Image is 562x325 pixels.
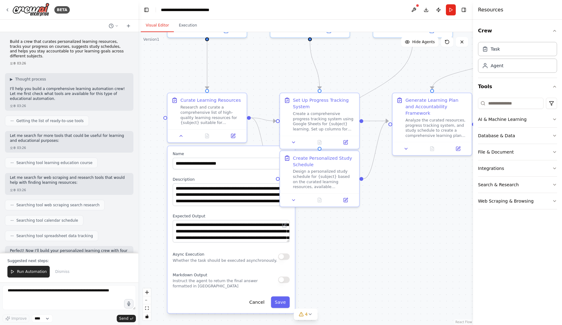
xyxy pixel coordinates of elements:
g: Edge from 28ec44c6-0486-4c38-a73d-b545fcdcc7a8 to aea36673-c3b5-4094-ac9f-e6528e271545 [251,115,276,182]
button: Click to speak your automation idea [124,299,133,308]
button: Run Automation [7,266,50,278]
div: Create a comprehensive progress tracking system using Google Sheets for {subject} learning. Set u... [293,111,355,132]
button: Open in side panel [311,27,347,35]
button: No output available [418,145,446,153]
span: Searching tool spreadsheet data tracking [16,233,93,238]
span: Hide Agents [412,39,435,44]
nav: breadcrumb [161,7,226,13]
button: zoom in [143,288,151,296]
span: Send [119,316,128,321]
button: Web Scraping & Browsing [478,193,557,209]
button: Open in side panel [334,138,356,146]
g: Edge from 2dfd5212-567b-4c27-ba9a-05920022b076 to c55b15dc-131f-4e8b-97a5-23636d23977a [363,118,388,124]
button: Hide left sidebar [142,6,151,14]
button: Send [117,315,136,322]
g: Edge from aea36673-c3b5-4094-ac9f-e6528e271545 to c55b15dc-131f-4e8b-97a5-23636d23977a [363,118,388,182]
button: 4 [294,309,318,320]
div: Analyze the curated resources, progress tracking system, and study schedule to create a comprehen... [405,117,468,138]
span: Getting the list of ready-to-use tools [16,118,84,123]
span: Thought process [15,77,46,82]
div: Research and curate a comprehensive list of high-quality learning resources for {subject} suitabl... [180,105,243,125]
div: Curate Learning Resources [180,97,241,104]
div: Design a personalized study schedule for {subject} based on the curated learning resources, avail... [293,169,355,190]
button: Visual Editor [141,19,174,32]
div: File & Document [478,149,514,155]
span: Dismiss [55,269,69,274]
button: Database & Data [478,128,557,144]
button: Open in side panel [222,132,244,140]
img: Logo [12,3,49,17]
g: Edge from 28ec44c6-0486-4c38-a73d-b545fcdcc7a8 to 2dfd5212-567b-4c27-ba9a-05920022b076 [251,115,276,124]
button: ▶Thought process [10,77,46,82]
button: No output available [194,132,221,140]
p: Let me search for more tools that could be useful for learning and educational purposes: [10,134,128,143]
button: AI & Machine Learning [478,111,557,127]
div: 오후 03:26 [10,188,128,192]
div: Curate Learning ResourcesResearch and curate a comprehensive list of high-quality learning resour... [167,93,247,143]
span: 4 [305,311,308,317]
span: Async Execution [173,252,204,257]
label: Description [173,177,290,182]
span: Run Automation [17,269,47,274]
button: Improve [2,315,29,323]
span: ▶ [10,77,13,82]
div: Version 1 [143,37,159,42]
div: Agent [491,63,503,69]
button: No output available [306,196,333,204]
div: Search & Research [478,182,519,188]
div: Create Personalized Study ScheduleDesign a personalized study schedule for {subject} based on the... [279,150,360,207]
span: Improve [11,316,27,321]
button: toggle interactivity [143,312,151,320]
button: Integrations [478,160,557,176]
button: Switch to previous chat [106,22,121,30]
div: 오후 03:26 [10,146,128,150]
div: BETA [54,6,70,14]
button: Search & Research [478,177,557,193]
button: Cancel [245,296,268,308]
span: Searching tool learning education course [16,160,92,165]
div: AI & Machine Learning [478,116,526,122]
div: Set Up Progress Tracking System [293,97,355,110]
div: Task [491,46,500,52]
p: Instruct the agent to return the final answer formatted in [GEOGRAPHIC_DATA] [173,278,278,289]
span: Searching tool calendar schedule [16,218,78,223]
g: Edge from fcc1116c-ad5d-4512-ae1f-69123b174355 to 28ec44c6-0486-4c38-a73d-b545fcdcc7a8 [204,41,210,89]
div: 오후 03:26 [10,61,128,66]
p: Perfect! Now I'll build your personalized learning crew with four specialized agents. Let me crea... [10,249,128,258]
div: React Flow controls [143,288,151,320]
h4: Resources [478,6,503,14]
button: File & Document [478,144,557,160]
p: Let me search for web scraping and research tools that would help with finding learning resources: [10,175,128,185]
p: Whether the task should be executed asynchronously. [173,258,277,263]
button: Open in side panel [413,27,450,35]
p: Suggested next steps: [7,258,131,263]
button: Crew [478,22,557,39]
button: Save [271,296,290,308]
div: Set Up Progress Tracking SystemCreate a comprehensive progress tracking system using Google Sheet... [279,93,360,149]
label: Name [173,151,290,157]
button: Hide right sidebar [459,6,468,14]
button: Tools [478,78,557,95]
div: Crew [478,39,557,78]
div: Tools [478,95,557,214]
button: Start a new chat [124,22,133,30]
div: 오후 03:26 [10,104,128,108]
button: Open in side panel [334,196,356,204]
button: Dismiss [52,266,73,278]
p: I'll help you build a comprehensive learning automation crew! Let me first check what tools are a... [10,87,128,101]
p: Build a crew that curates personalized learning resources, tracks your progress on courses, sugge... [10,39,128,59]
label: Expected Output [173,214,290,219]
button: No output available [306,138,333,146]
div: Web Scraping & Browsing [478,198,534,204]
g: Edge from 1aebe4e0-7c82-4493-88d6-ef84615273f9 to 2dfd5212-567b-4c27-ba9a-05920022b076 [307,41,323,89]
span: Markdown Output [173,273,207,277]
button: Open in side panel [208,27,244,35]
button: Open in side panel [447,145,469,153]
g: Edge from 46f7caef-a917-4fcf-b842-70455fb1b5d3 to aea36673-c3b5-4094-ac9f-e6528e271545 [317,41,416,147]
div: Integrations [478,165,504,171]
button: Open in editor [281,221,288,229]
div: Generate Learning Plan and Accountability FrameworkAnalyze the curated resources, progress tracki... [392,93,472,156]
div: Generate Learning Plan and Accountability Framework [405,97,468,116]
span: Searching tool web scraping search research [16,203,99,208]
a: React Flow attribution [455,320,472,324]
